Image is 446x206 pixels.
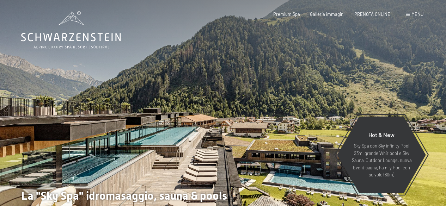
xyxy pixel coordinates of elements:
[351,142,412,178] p: Sky Spa con Sky infinity Pool 23m, grande Whirlpool e Sky Sauna, Outdoor Lounge, nuova Event saun...
[337,116,426,194] a: Hot & New Sky Spa con Sky infinity Pool 23m, grande Whirlpool e Sky Sauna, Outdoor Lounge, nuova ...
[368,131,395,138] span: Hot & New
[273,11,300,17] a: Premium Spa
[354,11,390,17] a: PRENOTA ONLINE
[310,11,344,17] a: Galleria immagini
[411,11,423,17] span: Menu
